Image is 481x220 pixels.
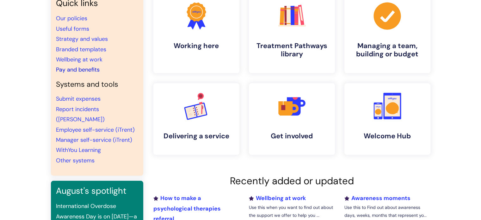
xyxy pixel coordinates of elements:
[254,42,330,59] h4: Treatment Pathways library
[153,83,239,155] a: Delivering a service
[56,46,106,53] a: Branded templates
[56,157,95,164] a: Other systems
[249,194,305,202] a: Wellbeing at work
[158,42,234,50] h4: Working here
[349,132,425,140] h4: Welcome Hub
[56,66,100,73] a: Pay and benefits
[158,132,234,140] h4: Delivering a service
[56,126,135,134] a: Employee self-service (iTrent)
[249,204,335,219] p: Use this when you want to find out about the support we offer to help you ...
[56,56,102,63] a: Wellbeing at work
[344,83,430,155] a: Welcome Hub
[56,35,108,43] a: Strategy and values
[56,25,89,33] a: Useful forms
[56,95,101,103] a: Submit expenses
[56,136,132,144] a: Manager self-service (iTrent)
[254,132,330,140] h4: Get involved
[344,204,430,219] p: Use this to Find out about awareness days, weeks, months that represent yo...
[249,83,335,155] a: Get involved
[349,42,425,59] h4: Managing a team, building or budget
[344,194,410,202] a: Awareness moments
[56,186,138,196] h3: August's spotlight
[56,80,138,89] h4: Systems and tools
[56,15,87,22] a: Our policies
[56,146,101,154] a: WithYou Learning
[56,105,105,123] a: Report incidents ([PERSON_NAME])
[153,175,430,187] h2: Recently added or updated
